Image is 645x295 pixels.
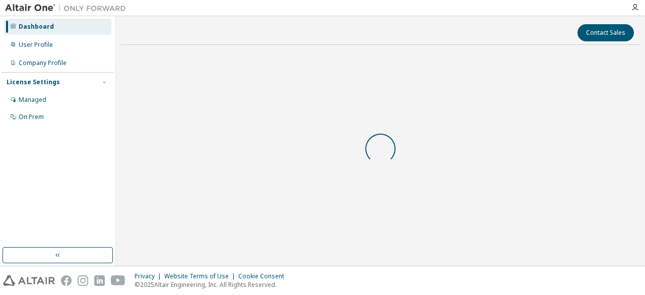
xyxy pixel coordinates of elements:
div: Privacy [135,272,164,280]
div: Managed [19,96,46,104]
img: youtube.svg [111,275,125,286]
div: Company Profile [19,59,67,67]
img: Altair One [5,3,131,13]
div: On Prem [19,113,44,121]
img: altair_logo.svg [3,275,55,286]
div: Cookie Consent [238,272,290,280]
img: facebook.svg [61,275,72,286]
div: Website Terms of Use [164,272,238,280]
p: © 2025 Altair Engineering, Inc. All Rights Reserved. [135,280,290,289]
img: instagram.svg [78,275,88,286]
div: User Profile [19,41,53,49]
div: License Settings [7,78,60,86]
img: linkedin.svg [94,275,105,286]
div: Dashboard [19,23,54,31]
button: Contact Sales [577,24,634,41]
